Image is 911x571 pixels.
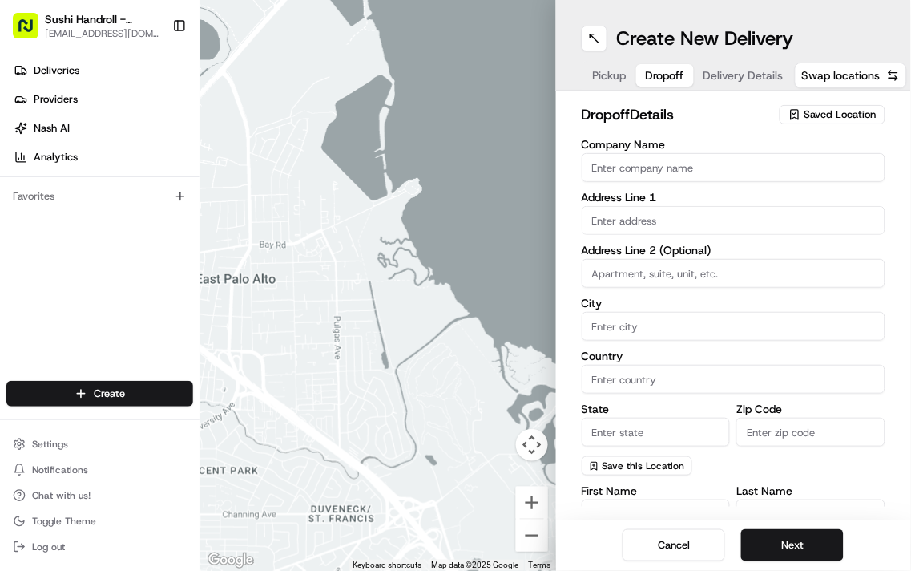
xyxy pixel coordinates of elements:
[129,352,264,381] a: 💻API Documentation
[432,561,519,569] span: Map data ©2025 Google
[736,403,885,415] label: Zip Code
[16,153,45,182] img: 1736555255976-a54dd68f-1ca7-489b-9aae-adbdc363a1c4
[582,365,886,394] input: Enter country
[16,277,42,302] img: Angelique Valdez
[204,550,257,571] img: Google
[135,360,148,373] div: 💻
[623,529,725,561] button: Cancel
[204,550,257,571] a: Open this area in Google Maps (opens a new window)
[10,352,129,381] a: 📗Knowledge Base
[617,26,794,51] h1: Create New Delivery
[32,249,45,262] img: 1736555255976-a54dd68f-1ca7-489b-9aae-adbdc363a1c4
[582,192,886,203] label: Address Line 1
[703,67,784,83] span: Delivery Details
[736,485,885,496] label: Last Name
[603,460,685,472] span: Save this Location
[45,11,159,27] button: Sushi Handroll - [GEOGRAPHIC_DATA]
[45,27,159,40] button: [EMAIL_ADDRESS][DOMAIN_NAME]
[353,560,422,571] button: Keyboard shortcuts
[516,429,548,461] button: Map camera controls
[72,153,263,169] div: Start new chat
[582,500,731,528] input: Enter first name
[16,360,29,373] div: 📗
[6,87,200,112] a: Providers
[6,433,193,456] button: Settings
[6,510,193,533] button: Toggle Theme
[736,500,885,528] input: Enter last name
[34,121,70,136] span: Nash AI
[804,107,877,122] span: Saved Location
[159,398,194,410] span: Pylon
[32,464,88,476] span: Notifications
[50,292,130,305] span: [PERSON_NAME]
[582,418,731,447] input: Enter state
[582,103,771,126] h2: dropoff Details
[32,489,91,502] span: Chat with us!
[32,358,123,375] span: Knowledge Base
[646,67,684,83] span: Dropoff
[516,520,548,552] button: Zoom out
[113,397,194,410] a: Powered byPylon
[94,387,125,401] span: Create
[16,209,107,221] div: Past conversations
[248,205,292,225] button: See all
[32,541,65,553] span: Log out
[34,153,62,182] img: 1738778727109-b901c2ba-d612-49f7-a14d-d897ce62d23f
[32,515,96,528] span: Toggle Theme
[224,249,257,261] span: [DATE]
[582,298,886,309] label: City
[6,58,200,83] a: Deliveries
[795,63,907,88] button: Swap locations
[16,233,42,259] img: Dianne Alexi Soriano
[34,63,79,78] span: Deliveries
[6,459,193,481] button: Notifications
[736,418,885,447] input: Enter zip code
[582,245,886,256] label: Address Line 2 (Optional)
[6,381,193,407] button: Create
[34,150,78,164] span: Analytics
[6,144,200,170] a: Analytics
[6,536,193,558] button: Log out
[272,158,292,177] button: Start new chat
[529,561,551,569] a: Terms (opens in new tab)
[32,438,68,451] span: Settings
[582,259,886,288] input: Apartment, suite, unit, etc.
[133,292,139,305] span: •
[142,292,175,305] span: [DATE]
[582,485,731,496] label: First Name
[6,484,193,507] button: Chat with us!
[42,103,264,120] input: Clear
[582,456,692,476] button: Save this Location
[32,293,45,306] img: 1736555255976-a54dd68f-1ca7-489b-9aae-adbdc363a1c4
[50,249,212,261] span: [PERSON_NAME] [PERSON_NAME]
[582,153,886,182] input: Enter company name
[582,312,886,341] input: Enter city
[741,529,844,561] button: Next
[72,169,220,182] div: We're available if you need us!
[582,350,886,362] label: Country
[582,206,886,235] input: Enter address
[16,16,48,48] img: Nash
[6,115,200,141] a: Nash AI
[582,139,886,150] label: Company Name
[802,67,881,83] span: Swap locations
[151,358,257,375] span: API Documentation
[34,92,78,107] span: Providers
[6,6,166,45] button: Sushi Handroll - [GEOGRAPHIC_DATA][EMAIL_ADDRESS][DOMAIN_NAME]
[582,403,731,415] label: State
[593,67,627,83] span: Pickup
[16,64,292,90] p: Welcome 👋
[780,103,885,126] button: Saved Location
[516,487,548,519] button: Zoom in
[216,249,221,261] span: •
[6,184,193,209] div: Favorites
